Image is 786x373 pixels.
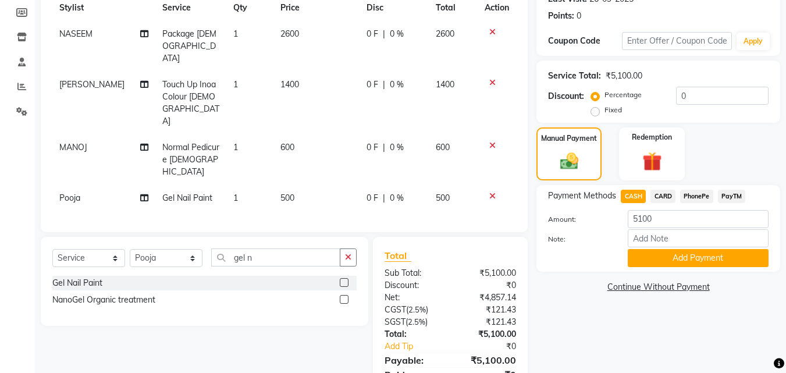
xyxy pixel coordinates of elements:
[280,79,299,90] span: 1400
[376,304,450,316] div: ( )
[450,304,525,316] div: ₹121.43
[436,29,454,39] span: 2600
[636,150,668,173] img: _gift.svg
[408,317,425,326] span: 2.5%
[436,193,450,203] span: 500
[52,294,155,306] div: NanoGel Organic treatment
[59,79,125,90] span: [PERSON_NAME]
[680,190,713,203] span: PhonePe
[233,79,238,90] span: 1
[280,142,294,152] span: 600
[554,151,584,172] img: _cash.svg
[604,105,622,115] label: Fixed
[383,79,385,91] span: |
[162,29,216,63] span: Package [DEMOGRAPHIC_DATA]
[162,79,219,126] span: Touch Up Inoa Colour [DEMOGRAPHIC_DATA]
[450,316,525,328] div: ₹121.43
[376,267,450,279] div: Sub Total:
[390,79,404,91] span: 0 %
[59,193,80,203] span: Pooja
[632,132,672,143] label: Redemption
[450,292,525,304] div: ₹4,857.14
[367,79,378,91] span: 0 F
[385,304,406,315] span: CGST
[390,28,404,40] span: 0 %
[408,305,426,314] span: 2.5%
[367,141,378,154] span: 0 F
[548,35,621,47] div: Coupon Code
[463,340,525,353] div: ₹0
[737,33,770,50] button: Apply
[548,10,574,22] div: Points:
[383,141,385,154] span: |
[621,190,646,203] span: CASH
[233,193,238,203] span: 1
[376,292,450,304] div: Net:
[385,317,406,327] span: SGST
[376,353,450,367] div: Payable:
[233,142,238,152] span: 1
[162,193,212,203] span: Gel Nail Paint
[52,277,102,289] div: Gel Nail Paint
[548,90,584,102] div: Discount:
[628,210,769,228] input: Amount
[604,90,642,100] label: Percentage
[211,248,340,267] input: Search or Scan
[59,29,93,39] span: NASEEM
[539,214,618,225] label: Amount:
[450,267,525,279] div: ₹5,100.00
[450,328,525,340] div: ₹5,100.00
[436,142,450,152] span: 600
[280,193,294,203] span: 500
[59,142,87,152] span: MANOJ
[577,10,581,22] div: 0
[383,28,385,40] span: |
[367,28,378,40] span: 0 F
[450,279,525,292] div: ₹0
[390,192,404,204] span: 0 %
[539,281,778,293] a: Continue Without Payment
[376,279,450,292] div: Discount:
[606,70,642,82] div: ₹5,100.00
[390,141,404,154] span: 0 %
[436,79,454,90] span: 1400
[450,353,525,367] div: ₹5,100.00
[628,249,769,267] button: Add Payment
[628,229,769,247] input: Add Note
[162,142,219,177] span: Normal Pedicure [DEMOGRAPHIC_DATA]
[376,316,450,328] div: ( )
[385,250,411,262] span: Total
[367,192,378,204] span: 0 F
[376,340,463,353] a: Add Tip
[383,192,385,204] span: |
[376,328,450,340] div: Total:
[650,190,675,203] span: CARD
[280,29,299,39] span: 2600
[539,234,618,244] label: Note:
[622,32,732,50] input: Enter Offer / Coupon Code
[718,190,746,203] span: PayTM
[233,29,238,39] span: 1
[548,190,616,202] span: Payment Methods
[548,70,601,82] div: Service Total:
[541,133,597,144] label: Manual Payment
